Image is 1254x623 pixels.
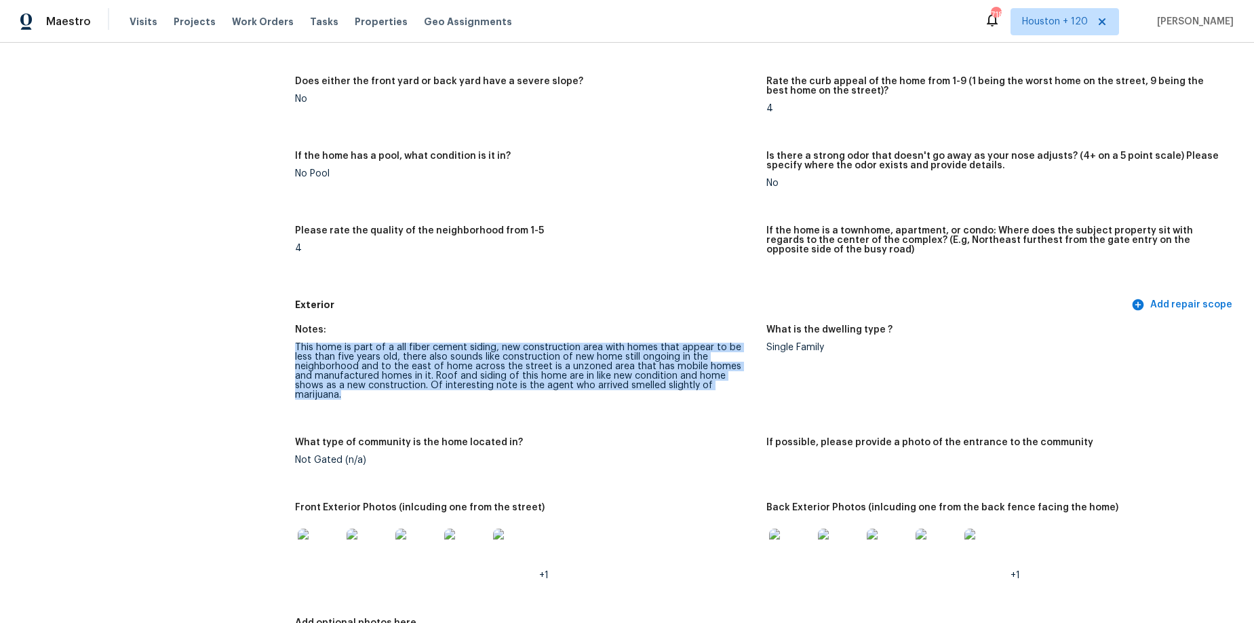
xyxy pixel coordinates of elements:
h5: What is the dwelling type ? [766,325,893,335]
h5: Please rate the quality of the neighborhood from 1-5 [295,226,544,235]
div: Not Gated (n/a) [295,455,756,465]
span: Add repair scope [1134,297,1232,314]
h5: If possible, please provide a photo of the entrance to the community [766,438,1093,447]
h5: Exterior [295,298,1129,312]
span: Houston + 120 [1022,15,1088,29]
h5: Rate the curb appeal of the home from 1-9 (1 being the worst home on the street, 9 being the best... [766,77,1227,96]
div: Single Family [766,343,1227,352]
h5: If the home has a pool, what condition is it in? [295,151,511,161]
span: Work Orders [232,15,294,29]
h5: Notes: [295,325,326,335]
div: This home is part of a all fiber cement siding, new construction area with homes that appear to b... [295,343,756,400]
h5: If the home is a townhome, apartment, or condo: Where does the subject property sit with regards ... [766,226,1227,254]
div: 718 [991,8,1000,22]
div: No [295,94,756,104]
h5: What type of community is the home located in? [295,438,523,447]
span: Tasks [310,17,338,26]
span: +1 [1011,571,1020,580]
div: No Pool [295,169,756,178]
span: [PERSON_NAME] [1152,15,1234,29]
button: Add repair scope [1129,292,1238,318]
div: 4 [295,244,756,253]
span: +1 [539,571,549,580]
h5: Back Exterior Photos (inlcuding one from the back fence facing the home) [766,503,1118,512]
div: No [766,178,1227,188]
h5: Does either the front yard or back yard have a severe slope? [295,77,583,86]
div: 4 [766,104,1227,113]
span: Projects [174,15,216,29]
span: Maestro [46,15,91,29]
h5: Front Exterior Photos (inlcuding one from the street) [295,503,545,512]
h5: Is there a strong odor that doesn't go away as your nose adjusts? (4+ on a 5 point scale) Please ... [766,151,1227,170]
span: Visits [130,15,157,29]
span: Properties [355,15,408,29]
span: Geo Assignments [424,15,512,29]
